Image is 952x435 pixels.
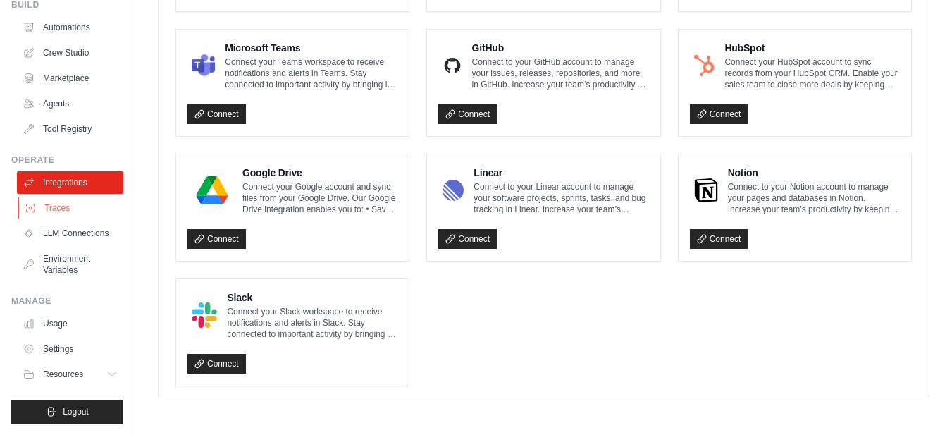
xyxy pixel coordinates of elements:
[17,67,123,90] a: Marketplace
[724,41,900,55] h4: HubSpot
[187,104,246,124] a: Connect
[11,154,123,166] div: Operate
[724,56,900,90] p: Connect your HubSpot account to sync records from your HubSpot CRM. Enable your sales team to clo...
[474,166,648,180] h4: Linear
[17,171,123,194] a: Integrations
[728,166,900,180] h4: Notion
[192,301,217,329] img: Slack Logo
[690,229,748,249] a: Connect
[227,290,397,305] h4: Slack
[225,41,397,55] h4: Microsoft Teams
[728,181,900,215] p: Connect to your Notion account to manage your pages and databases in Notion. Increase your team’s...
[11,295,123,307] div: Manage
[438,229,497,249] a: Connect
[227,306,397,340] p: Connect your Slack workspace to receive notifications and alerts in Slack. Stay connected to impo...
[11,400,123,424] button: Logout
[192,176,233,204] img: Google Drive Logo
[472,41,649,55] h4: GitHub
[438,104,497,124] a: Connect
[43,369,83,380] span: Resources
[18,197,125,219] a: Traces
[443,176,464,204] img: Linear Logo
[443,51,462,80] img: GitHub Logo
[242,166,397,180] h4: Google Drive
[474,181,648,215] p: Connect to your Linear account to manage your software projects, sprints, tasks, and bug tracking...
[694,176,718,204] img: Notion Logo
[17,16,123,39] a: Automations
[242,181,397,215] p: Connect your Google account and sync files from your Google Drive. Our Google Drive integration e...
[17,247,123,281] a: Environment Variables
[17,42,123,64] a: Crew Studio
[187,354,246,374] a: Connect
[690,104,748,124] a: Connect
[187,229,246,249] a: Connect
[192,51,215,80] img: Microsoft Teams Logo
[17,222,123,245] a: LLM Connections
[472,56,649,90] p: Connect to your GitHub account to manage your issues, releases, repositories, and more in GitHub....
[17,92,123,115] a: Agents
[17,338,123,360] a: Settings
[17,363,123,386] button: Resources
[17,118,123,140] a: Tool Registry
[63,406,89,417] span: Logout
[17,312,123,335] a: Usage
[225,56,397,90] p: Connect your Teams workspace to receive notifications and alerts in Teams. Stay connected to impo...
[694,51,715,80] img: HubSpot Logo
